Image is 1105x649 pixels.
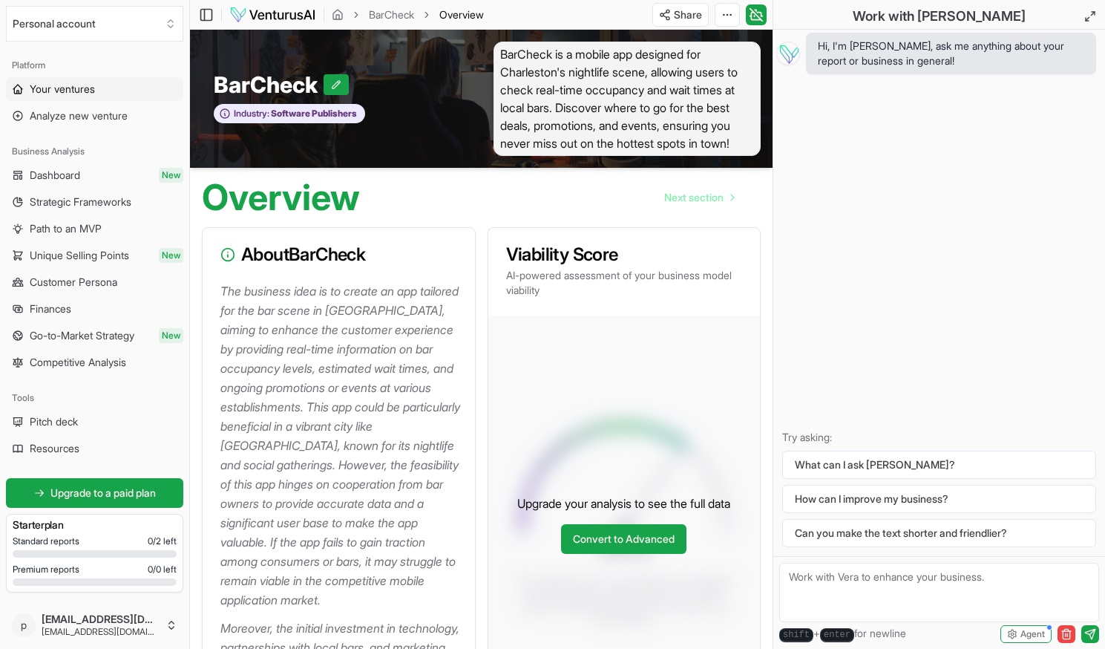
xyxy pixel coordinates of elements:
[6,410,183,434] a: Pitch deck
[30,414,78,429] span: Pitch deck
[782,485,1096,513] button: How can I improve my business?
[269,108,357,120] span: Software Publishers
[42,613,160,626] span: [EMAIL_ADDRESS][DOMAIN_NAME]
[12,613,36,637] span: p
[652,183,746,212] nav: pagination
[664,190,724,205] span: Next section
[6,104,183,128] a: Analyze new venture
[779,628,813,642] kbd: shift
[6,217,183,241] a: Path to an MVP
[818,39,1084,68] span: Hi, I'm [PERSON_NAME], ask me anything about your report or business in general!
[6,140,183,163] div: Business Analysis
[782,519,1096,547] button: Can you make the text shorter and friendlier?
[652,183,746,212] a: Go to next page
[1000,625,1052,643] button: Agent
[13,535,79,547] span: Standard reports
[506,246,743,264] h3: Viability Score
[6,163,183,187] a: DashboardNew
[6,244,183,267] a: Unique Selling PointsNew
[30,221,102,236] span: Path to an MVP
[220,281,463,610] p: The business idea is to create an app tailored for the bar scene in [GEOGRAPHIC_DATA], aiming to ...
[6,53,183,77] div: Platform
[506,268,743,298] p: AI-powered assessment of your business model viability
[369,7,414,22] a: BarCheck
[159,168,183,183] span: New
[6,77,183,101] a: Your ventures
[148,535,177,547] span: 0 / 2 left
[229,6,316,24] img: logo
[30,108,128,123] span: Analyze new venture
[782,430,1096,445] p: Try asking:
[439,7,484,22] span: Overview
[50,486,156,500] span: Upgrade to a paid plan
[30,328,134,343] span: Go-to-Market Strategy
[6,324,183,348] a: Go-to-Market StrategyNew
[820,628,854,642] kbd: enter
[13,564,79,575] span: Premium reports
[30,441,79,456] span: Resources
[30,248,129,263] span: Unique Selling Points
[42,626,160,638] span: [EMAIL_ADDRESS][DOMAIN_NAME]
[30,168,80,183] span: Dashboard
[776,42,800,65] img: Vera
[30,275,117,290] span: Customer Persona
[1020,628,1045,640] span: Agent
[6,270,183,294] a: Customer Persona
[202,180,360,215] h1: Overview
[853,6,1026,27] h2: Work with [PERSON_NAME]
[30,355,126,370] span: Competitive Analysis
[214,71,324,98] span: BarCheck
[6,6,183,42] button: Select an organization
[6,607,183,643] button: p[EMAIL_ADDRESS][DOMAIN_NAME][EMAIL_ADDRESS][DOMAIN_NAME]
[159,328,183,343] span: New
[6,478,183,508] a: Upgrade to a paid plan
[517,495,730,512] p: Upgrade your analysis to see the full data
[6,350,183,374] a: Competitive Analysis
[494,42,761,156] span: BarCheck is a mobile app designed for Charleston's nightlife scene, allowing users to check real-...
[220,246,457,264] h3: About BarCheck
[13,518,177,532] h3: Starter plan
[30,82,95,97] span: Your ventures
[234,108,269,120] span: Industry:
[30,301,71,316] span: Finances
[674,7,702,22] span: Share
[652,3,709,27] button: Share
[6,386,183,410] div: Tools
[782,451,1096,479] button: What can I ask [PERSON_NAME]?
[332,7,484,22] nav: breadcrumb
[6,297,183,321] a: Finances
[6,437,183,460] a: Resources
[30,195,131,209] span: Strategic Frameworks
[159,248,183,263] span: New
[779,626,906,642] span: + for newline
[6,190,183,214] a: Strategic Frameworks
[148,564,177,575] span: 0 / 0 left
[214,104,365,124] button: Industry:Software Publishers
[561,524,686,554] a: Convert to Advanced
